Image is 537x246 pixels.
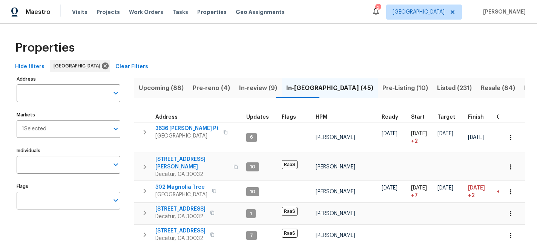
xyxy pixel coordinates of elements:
span: Start [411,115,425,120]
span: +5 [497,189,503,194]
label: Address [17,77,120,81]
span: 1 Selected [22,126,46,132]
td: 5 day(s) past target finish date [494,181,526,203]
label: Flags [17,184,120,189]
span: [DATE] [411,131,427,136]
span: Finish [468,115,484,120]
span: [DATE] [382,131,397,136]
span: Resale (84) [481,83,515,93]
span: 302 Magnolia Trce [155,183,207,191]
div: 9 [375,5,381,12]
span: RaaS [282,207,298,216]
span: 10 [247,164,258,170]
span: [DATE] [437,131,453,136]
span: Pre-Listing (10) [382,83,428,93]
span: Hide filters [15,62,44,72]
span: In-[GEOGRAPHIC_DATA] (45) [286,83,373,93]
span: [DATE] [468,135,484,140]
span: [PERSON_NAME] [316,164,355,170]
span: + 7 [411,192,418,199]
span: In-review (9) [239,83,277,93]
div: [GEOGRAPHIC_DATA] [50,60,110,72]
span: [PERSON_NAME] [316,233,355,238]
div: Actual renovation start date [411,115,431,120]
span: Flags [282,115,296,120]
button: Clear Filters [112,60,151,74]
td: Scheduled to finish 2 day(s) late [465,181,494,203]
span: Clear Filters [115,62,148,72]
span: Projects [97,8,120,16]
span: 3636 [PERSON_NAME] Pt [155,125,219,132]
span: [STREET_ADDRESS] [155,227,206,235]
span: [DATE] [411,185,427,191]
button: Open [110,88,121,98]
span: Decatur, GA 30032 [155,171,229,178]
span: Upcoming (88) [139,83,184,93]
span: [GEOGRAPHIC_DATA] [393,8,445,16]
label: Individuals [17,148,120,153]
button: Open [110,124,121,134]
span: [DATE] [468,185,485,191]
button: Open [110,159,121,170]
label: Markets [17,113,120,117]
span: [GEOGRAPHIC_DATA] [155,191,207,199]
span: Pre-reno (4) [193,83,230,93]
span: 7 [247,232,256,239]
span: Updates [246,115,269,120]
span: [DATE] [382,185,397,191]
span: Properties [197,8,227,16]
button: Open [110,195,121,206]
span: 1 [247,211,255,217]
span: 10 [247,189,258,195]
span: Properties [15,44,75,52]
span: [GEOGRAPHIC_DATA] [54,62,103,70]
span: [GEOGRAPHIC_DATA] [155,132,219,140]
span: Overall [497,115,516,120]
span: Decatur, GA 30032 [155,235,206,242]
span: Visits [72,8,87,16]
span: Ready [382,115,398,120]
span: RaaS [282,160,298,169]
span: Tasks [172,9,188,15]
td: Project started 2 days late [408,122,434,153]
span: +2 [468,192,475,199]
span: [PERSON_NAME] [316,135,355,140]
td: Project started 7 days late [408,181,434,203]
div: Earliest renovation start date (first business day after COE or Checkout) [382,115,405,120]
span: [PERSON_NAME] [316,211,355,216]
span: Maestro [26,8,51,16]
span: HPM [316,115,327,120]
span: [STREET_ADDRESS] [155,205,206,213]
span: RaaS [282,229,298,238]
span: Geo Assignments [236,8,285,16]
span: Target [437,115,455,120]
span: Work Orders [129,8,163,16]
span: Listed (231) [437,83,472,93]
button: Hide filters [12,60,48,74]
div: Days past target finish date [497,115,523,120]
span: [STREET_ADDRESS][PERSON_NAME] [155,156,229,171]
span: + 2 [411,138,418,145]
span: Decatur, GA 30032 [155,213,206,220]
span: 6 [247,134,256,141]
span: Address [155,115,178,120]
div: Projected renovation finish date [468,115,491,120]
span: [PERSON_NAME] [316,189,355,194]
span: [DATE] [437,185,453,191]
span: [PERSON_NAME] [480,8,526,16]
div: Target renovation project end date [437,115,462,120]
